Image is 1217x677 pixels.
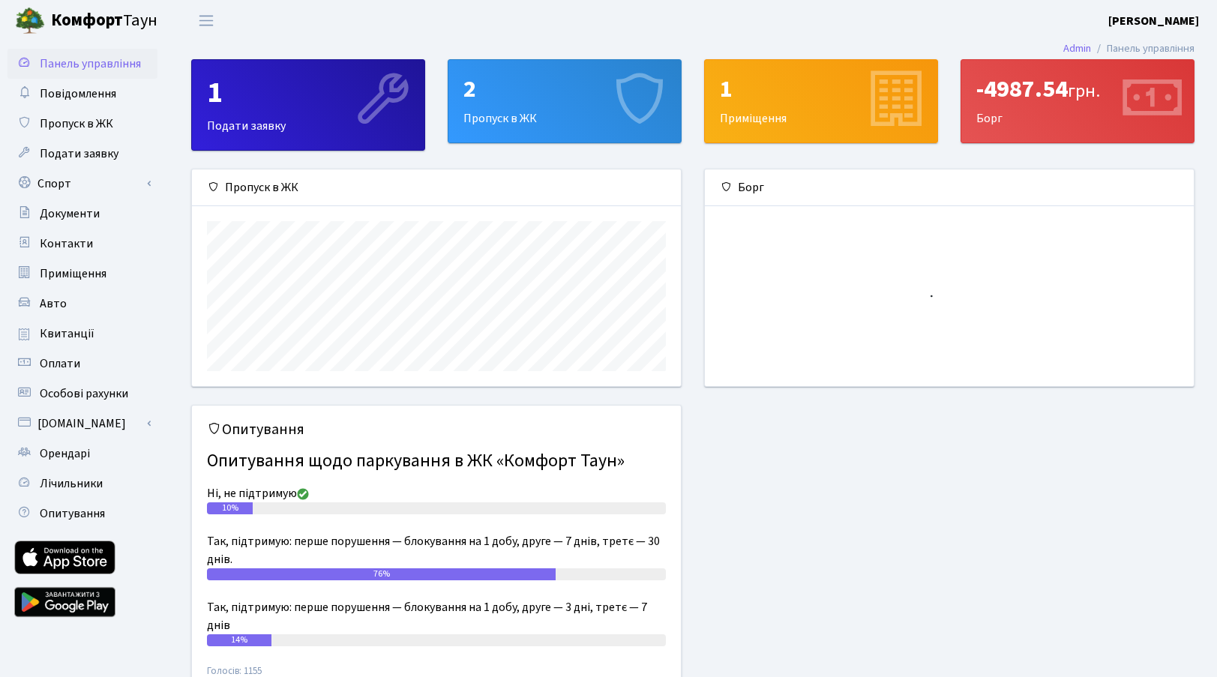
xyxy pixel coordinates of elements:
[961,60,1194,142] div: Борг
[207,634,271,646] div: 14%
[40,55,141,72] span: Панель управління
[207,532,666,568] div: Так, підтримую: перше порушення — блокування на 1 добу, друге — 7 днів, третє — 30 днів.
[207,502,253,514] div: 10%
[207,75,409,111] div: 1
[40,265,106,282] span: Приміщення
[207,484,666,502] div: Ні, не підтримую
[207,421,666,439] h5: Опитування
[7,79,157,109] a: Повідомлення
[720,75,922,103] div: 1
[40,445,90,462] span: Орендарі
[7,499,157,529] a: Опитування
[976,75,1179,103] div: -4987.54
[448,60,681,142] div: Пропуск в ЖК
[7,379,157,409] a: Особові рахунки
[1091,40,1195,57] li: Панель управління
[51,8,157,34] span: Таун
[40,295,67,312] span: Авто
[40,235,93,252] span: Контакти
[7,139,157,169] a: Подати заявку
[7,439,157,469] a: Орендарі
[40,355,80,372] span: Оплати
[704,59,938,143] a: 1Приміщення
[7,199,157,229] a: Документи
[1041,33,1217,64] nav: breadcrumb
[7,349,157,379] a: Оплати
[192,60,424,150] div: Подати заявку
[705,169,1194,206] div: Борг
[40,85,116,102] span: Повідомлення
[1108,13,1199,29] b: [PERSON_NAME]
[7,319,157,349] a: Квитанції
[191,59,425,151] a: 1Подати заявку
[448,59,682,143] a: 2Пропуск в ЖК
[7,49,157,79] a: Панель управління
[1063,40,1091,56] a: Admin
[192,169,681,206] div: Пропуск в ЖК
[40,205,100,222] span: Документи
[1108,12,1199,30] a: [PERSON_NAME]
[7,169,157,199] a: Спорт
[40,475,103,492] span: Лічильники
[40,145,118,162] span: Подати заявку
[40,325,94,342] span: Квитанції
[7,289,157,319] a: Авто
[7,409,157,439] a: [DOMAIN_NAME]
[7,259,157,289] a: Приміщення
[1068,78,1100,104] span: грн.
[51,8,123,32] b: Комфорт
[207,568,556,580] div: 76%
[187,8,225,33] button: Переключити навігацію
[207,445,666,478] h4: Опитування щодо паркування в ЖК «Комфорт Таун»
[40,505,105,522] span: Опитування
[7,469,157,499] a: Лічильники
[7,109,157,139] a: Пропуск в ЖК
[463,75,666,103] div: 2
[40,385,128,402] span: Особові рахунки
[40,115,113,132] span: Пропуск в ЖК
[705,60,937,142] div: Приміщення
[7,229,157,259] a: Контакти
[207,598,666,634] div: Так, підтримую: перше порушення — блокування на 1 добу, друге — 3 дні, третє — 7 днів
[15,6,45,36] img: logo.png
